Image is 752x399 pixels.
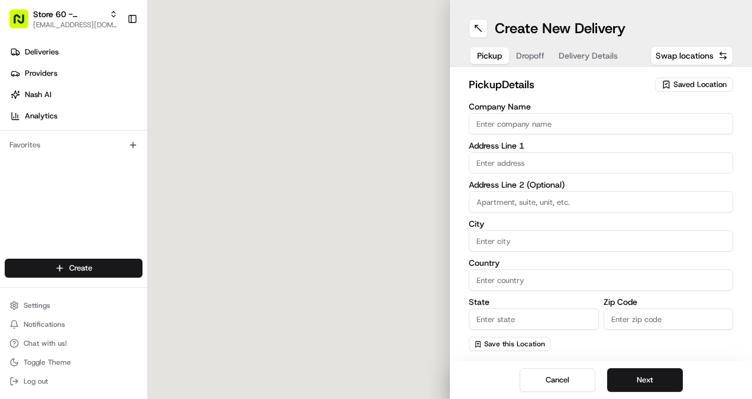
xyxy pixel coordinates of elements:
h1: Create New Delivery [495,19,625,38]
button: Store 60 - Pinecrest (Just Salad) [33,8,105,20]
span: Pickup [477,50,502,62]
h2: pickup Details [469,76,648,93]
button: Next [607,368,683,392]
button: Toggle Theme [5,354,142,371]
a: Nash AI [5,85,147,104]
button: Settings [5,297,142,314]
a: Deliveries [5,43,147,62]
label: City [469,220,733,228]
button: Swap locations [650,46,733,65]
label: Address Line 1 [469,141,733,150]
button: Log out [5,373,142,390]
span: Deliveries [25,47,59,57]
input: Enter city [469,230,733,252]
span: Chat with us! [24,339,67,348]
span: Save this Location [484,339,545,349]
span: Analytics [25,111,57,121]
button: [EMAIL_ADDRESS][DOMAIN_NAME] [33,20,118,30]
input: Apartment, suite, unit, etc. [469,191,733,213]
button: Save this Location [469,337,550,351]
span: Swap locations [656,50,714,62]
label: Company Name [469,102,733,111]
label: Address Line 2 (Optional) [469,181,733,189]
button: Notifications [5,316,142,333]
label: Country [469,259,733,267]
a: Analytics [5,107,147,126]
input: Enter zip code [604,308,734,330]
button: Cancel [520,368,595,392]
div: Favorites [5,136,142,155]
span: Create [69,263,92,273]
span: Notifications [24,320,65,329]
label: State [469,298,599,306]
button: Create [5,259,142,278]
span: Toggle Theme [24,358,71,367]
button: Store 60 - Pinecrest (Just Salad)[EMAIL_ADDRESS][DOMAIN_NAME] [5,5,122,33]
input: Enter state [469,308,599,330]
input: Enter company name [469,113,733,134]
span: Dropoff [516,50,544,62]
input: Enter address [469,152,733,173]
label: Zip Code [604,298,734,306]
span: Log out [24,377,48,386]
button: Chat with us! [5,335,142,352]
button: Saved Location [655,76,733,93]
span: Providers [25,68,57,79]
input: Enter country [469,269,733,291]
a: Providers [5,64,147,83]
span: Nash AI [25,89,51,100]
span: Settings [24,301,50,310]
span: Saved Location [673,79,727,90]
span: Delivery Details [559,50,618,62]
